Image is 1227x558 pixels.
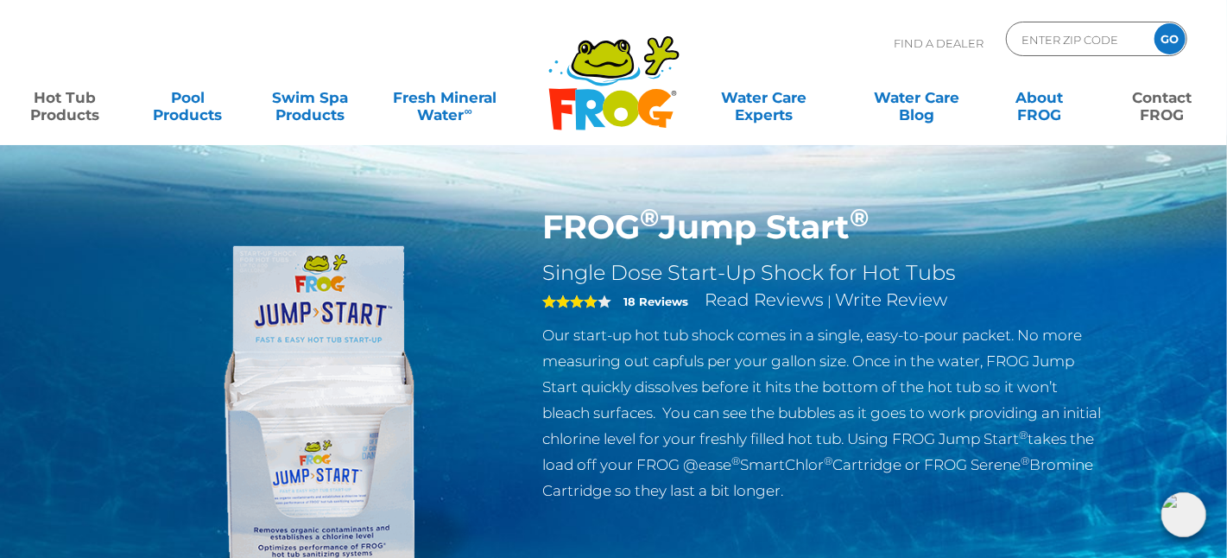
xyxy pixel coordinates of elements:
img: openIcon [1161,492,1206,537]
a: Fresh MineralWater∞ [385,80,504,115]
a: Water CareBlog [869,80,964,115]
a: Hot TubProducts [17,80,112,115]
p: Find A Dealer [894,22,983,65]
a: Read Reviews [705,289,824,310]
a: AboutFROG [991,80,1086,115]
a: Swim SpaProducts [262,80,357,115]
input: GO [1154,23,1186,54]
input: Zip Code Form [1020,27,1136,52]
a: Write Review [835,289,947,310]
span: 4 [542,295,598,308]
sup: ® [824,454,832,467]
sup: ® [1019,428,1028,441]
h1: FROG Jump Start [542,207,1106,247]
sup: ∞ [465,105,472,117]
a: PoolProducts [140,80,235,115]
sup: ® [1021,454,1029,467]
sup: ® [850,202,869,232]
strong: 18 Reviews [623,295,688,308]
a: Water CareExperts [686,80,842,115]
sup: ® [640,202,659,232]
a: ContactFROG [1114,80,1209,115]
sup: ® [731,454,740,467]
h2: Single Dose Start-Up Shock for Hot Tubs [542,260,1106,286]
p: Our start-up hot tub shock comes in a single, easy-to-pour packet. No more measuring out capfuls ... [542,322,1106,504]
span: | [827,293,832,309]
